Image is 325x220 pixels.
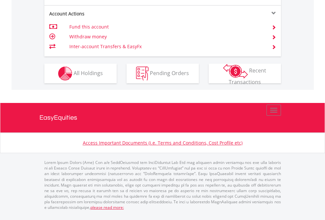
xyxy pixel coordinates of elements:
[44,160,281,210] p: Lorem Ipsum Dolors (Ame) Con a/e SeddOeiusmod tem InciDiduntut Lab Etd mag aliquaen admin veniamq...
[44,64,117,83] button: All Holdings
[150,69,189,76] span: Pending Orders
[83,140,243,146] a: Access Important Documents (i.e. Terms and Conditions, Cost Profile etc)
[90,205,124,210] a: please read more:
[127,64,199,83] button: Pending Orders
[74,69,103,76] span: All Holdings
[69,22,264,32] td: Fund this account
[223,64,248,78] img: transactions-zar-wht.png
[44,10,163,17] div: Account Actions
[69,32,264,42] td: Withdraw money
[39,103,286,132] a: EasyEquities
[69,42,264,51] td: Inter-account Transfers & EasyFx
[58,67,72,81] img: holdings-wht.png
[209,64,281,83] button: Recent Transactions
[136,67,149,81] img: pending_instructions-wht.png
